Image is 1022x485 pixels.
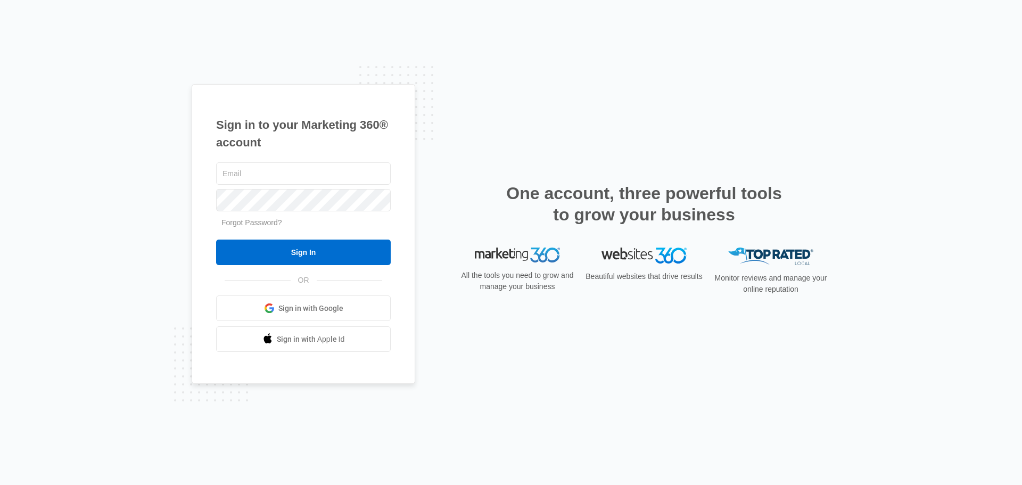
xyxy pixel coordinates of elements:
[584,271,704,282] p: Beautiful websites that drive results
[503,183,785,225] h2: One account, three powerful tools to grow your business
[278,303,343,314] span: Sign in with Google
[291,275,317,286] span: OR
[711,273,830,295] p: Monitor reviews and manage your online reputation
[601,248,687,263] img: Websites 360
[216,162,391,185] input: Email
[216,295,391,321] a: Sign in with Google
[728,248,813,265] img: Top Rated Local
[277,334,345,345] span: Sign in with Apple Id
[216,116,391,151] h1: Sign in to your Marketing 360® account
[216,326,391,352] a: Sign in with Apple Id
[475,248,560,262] img: Marketing 360
[458,270,577,292] p: All the tools you need to grow and manage your business
[221,218,282,227] a: Forgot Password?
[216,240,391,265] input: Sign In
